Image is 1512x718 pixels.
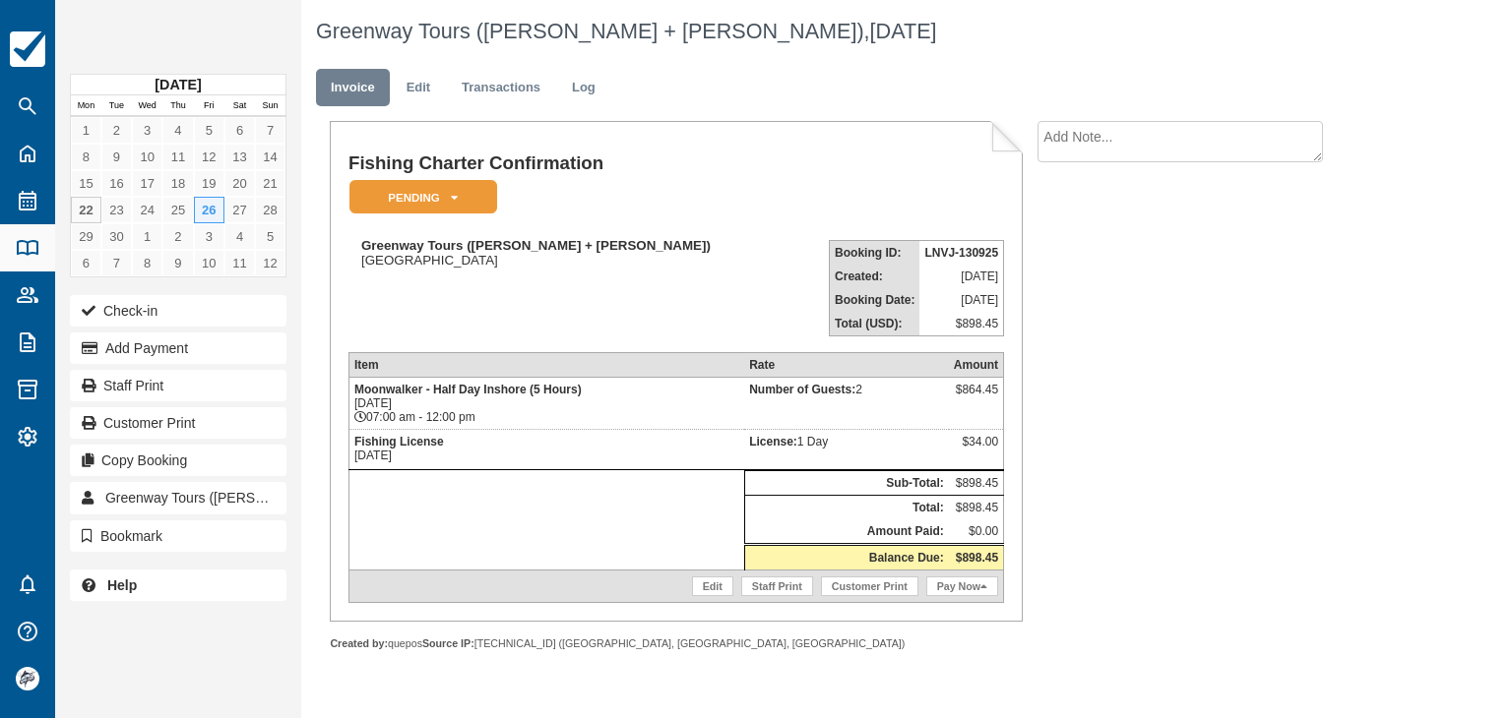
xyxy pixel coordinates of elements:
a: Pending [348,179,490,215]
a: Help [70,569,286,601]
td: [DATE] [348,430,744,470]
strong: Number of Guests [749,383,855,396]
th: Total: [744,496,949,520]
a: 11 [162,144,193,170]
a: Customer Print [70,407,286,439]
strong: [DATE] [155,77,201,92]
a: 12 [194,144,224,170]
a: 1 [71,117,101,144]
a: 30 [101,223,132,250]
div: quepos [TECHNICAL_ID] ([GEOGRAPHIC_DATA], [GEOGRAPHIC_DATA], [GEOGRAPHIC_DATA]) [330,636,1022,651]
th: Booking ID: [830,241,920,266]
a: 24 [132,197,162,223]
a: 3 [132,117,162,144]
a: 28 [255,197,285,223]
a: 16 [101,170,132,197]
a: Edit [392,69,445,107]
th: Amount [949,353,1004,378]
strong: License [749,435,797,449]
strong: Moonwalker - Half Day Inshore (5 Hours) [354,383,582,396]
button: Copy Booking [70,445,286,476]
a: Staff Print [70,370,286,401]
a: 2 [101,117,132,144]
strong: $898.45 [956,551,998,565]
button: Add Payment [70,332,286,364]
a: 8 [71,144,101,170]
a: 3 [194,223,224,250]
a: 27 [224,197,255,223]
a: 19 [194,170,224,197]
th: Mon [71,95,101,117]
a: 5 [255,223,285,250]
a: 23 [101,197,132,223]
td: 2 [744,378,949,430]
strong: Source IP: [422,637,474,649]
a: 9 [101,144,132,170]
a: 12 [255,250,285,276]
th: Created: [830,265,920,288]
a: 2 [162,223,193,250]
a: Transactions [447,69,555,107]
b: Help [107,577,137,593]
th: Amount Paid: [744,519,949,545]
td: $0.00 [949,519,1004,545]
span: Greenway Tours ([PERSON_NAME] + [PERSON_NAME]) [105,490,461,506]
th: Balance Due: [744,545,949,570]
button: Check-in [70,295,286,327]
a: 17 [132,170,162,197]
td: $898.45 [919,312,1003,336]
a: 7 [255,117,285,144]
th: Rate [744,353,949,378]
a: 1 [132,223,162,250]
div: $864.45 [954,383,998,412]
strong: Created by: [330,637,388,649]
a: Edit [692,576,733,596]
td: 1 Day [744,430,949,470]
td: $898.45 [949,471,1004,496]
strong: Greenway Tours ([PERSON_NAME] + [PERSON_NAME]) [361,238,711,253]
a: 4 [224,223,255,250]
a: 6 [71,250,101,276]
th: Tue [101,95,132,117]
img: avatar [16,667,39,690]
a: 8 [132,250,162,276]
a: Customer Print [821,576,918,596]
a: 9 [162,250,193,276]
div: $34.00 [954,435,998,464]
th: Sun [255,95,285,117]
a: Invoice [316,69,390,107]
strong: Fishing License [354,435,444,449]
th: Total (USD): [830,312,920,336]
a: 5 [194,117,224,144]
a: 22 [71,197,101,223]
a: 10 [194,250,224,276]
a: 25 [162,197,193,223]
th: Wed [132,95,162,117]
div: [GEOGRAPHIC_DATA] [348,238,790,268]
a: 20 [224,170,255,197]
a: 15 [71,170,101,197]
th: Thu [162,95,193,117]
h1: Fishing Charter Confirmation [348,153,790,174]
th: Sub-Total: [744,471,949,496]
a: 6 [224,117,255,144]
h1: Greenway Tours ([PERSON_NAME] + [PERSON_NAME]), [316,20,1379,43]
td: $898.45 [949,496,1004,520]
a: 11 [224,250,255,276]
td: [DATE] [919,265,1003,288]
button: Bookmark [70,520,286,552]
a: 29 [71,223,101,250]
th: Item [348,353,744,378]
span: [DATE] [870,19,937,43]
a: Staff Print [741,576,813,596]
strong: LNVJ-130925 [924,246,998,260]
a: 14 [255,144,285,170]
a: 21 [255,170,285,197]
a: 10 [132,144,162,170]
td: [DATE] [919,288,1003,312]
a: 4 [162,117,193,144]
a: 26 [194,197,224,223]
a: Greenway Tours ([PERSON_NAME] + [PERSON_NAME]) [70,482,286,513]
a: Log [557,69,610,107]
a: Pay Now [926,576,998,596]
